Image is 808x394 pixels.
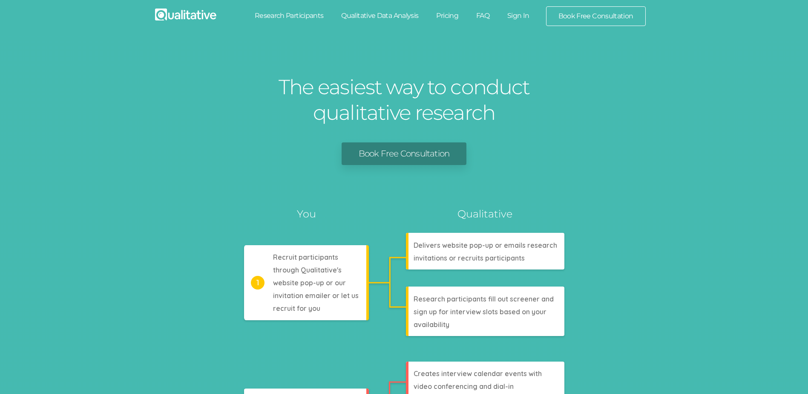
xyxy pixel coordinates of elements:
a: Research Participants [246,6,333,25]
tspan: website pop-up or our [273,278,346,287]
a: Pricing [427,6,467,25]
tspan: Creates interview calendar events with [414,369,542,378]
tspan: recruit for you [273,304,320,313]
tspan: Research participants fill out screener and [414,295,554,303]
tspan: Delivers website pop-up or emails research [414,241,557,249]
tspan: invitations or recruits participants [414,254,525,262]
img: Qualitative [155,9,216,20]
tspan: availability [414,320,449,329]
a: Book Free Consultation [546,7,645,26]
tspan: through Qualitative's [273,266,342,274]
tspan: Recruit participants [273,253,338,261]
tspan: 1 [256,278,259,287]
tspan: video conferencing and dial-in [414,382,514,391]
a: FAQ [467,6,498,25]
a: Sign In [498,6,538,25]
tspan: invitation emailer or let us [273,291,359,300]
a: Qualitative Data Analysis [332,6,427,25]
tspan: sign up for interview slots based on your [414,307,546,316]
a: Book Free Consultation [342,142,466,165]
h1: The easiest way to conduct qualitative research [276,74,532,125]
tspan: You [297,208,316,220]
tspan: Qualitative [457,208,512,220]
